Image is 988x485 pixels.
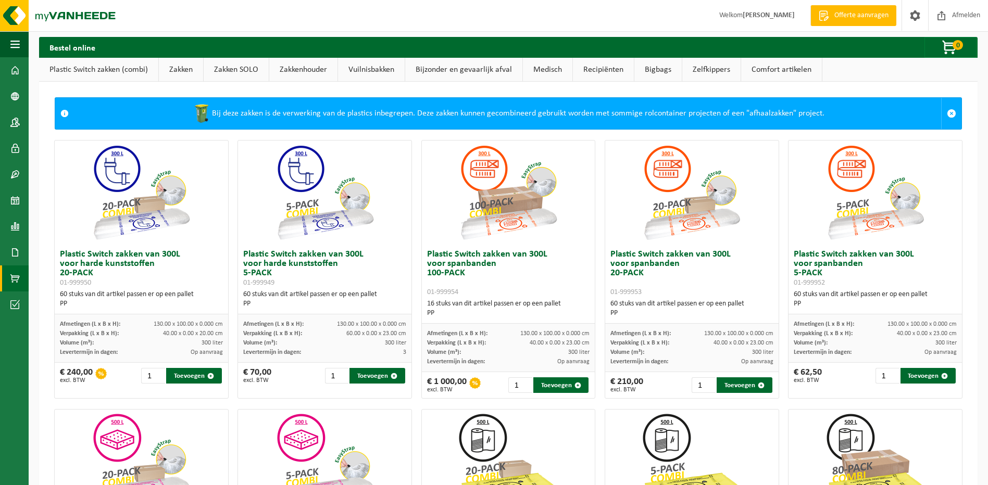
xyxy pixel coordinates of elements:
[243,340,277,346] span: Volume (m³):
[741,58,822,82] a: Comfort artikelen
[243,321,304,327] span: Afmetingen (L x B x H):
[456,141,560,245] img: 01-999954
[349,368,405,384] button: Toevoegen
[610,288,642,296] span: 01-999953
[508,377,532,393] input: 1
[823,141,928,245] img: 01-999952
[60,299,223,309] div: PP
[427,377,467,393] div: € 1 000,00
[794,349,852,355] span: Levertermijn in dagen:
[427,349,461,355] span: Volume (m³):
[794,330,853,337] span: Verpakking (L x B x H):
[427,330,487,337] span: Afmetingen (L x B x H):
[610,377,643,393] div: € 210,00
[941,98,961,129] a: Sluit melding
[403,349,406,355] span: 3
[887,321,957,327] span: 130.00 x 100.00 x 0.000 cm
[530,340,590,346] span: 40.00 x 0.00 x 23.00 cm
[60,330,119,337] span: Verpakking (L x B x H):
[557,359,590,365] span: Op aanvraag
[897,330,957,337] span: 40.00 x 0.00 x 23.00 cm
[243,250,406,287] h3: Plastic Switch zakken van 300L voor harde kunststoffen 5-PACK
[427,288,458,296] span: 01-999954
[243,299,406,309] div: PP
[704,330,773,337] span: 130.00 x 100.00 x 0.000 cm
[74,98,941,129] div: Bij deze zakken is de verwerking van de plastics inbegrepen. Deze zakken kunnen gecombineerd gebr...
[610,299,773,318] div: 60 stuks van dit artikel passen er op een pallet
[682,58,741,82] a: Zelfkippers
[346,330,406,337] span: 60.00 x 0.00 x 23.00 cm
[427,299,590,318] div: 16 stuks van dit artikel passen er op een pallet
[610,387,643,393] span: excl. BTW
[325,368,349,384] input: 1
[610,330,671,337] span: Afmetingen (L x B x H):
[427,309,590,318] div: PP
[520,330,590,337] span: 130.00 x 100.00 x 0.000 cm
[794,250,957,287] h3: Plastic Switch zakken van 300L voor spanbanden 5-PACK
[39,37,106,57] h2: Bestel online
[794,368,822,384] div: € 62,50
[832,10,891,21] span: Offerte aanvragen
[427,250,590,297] h3: Plastic Switch zakken van 300L voor spanbanden 100-PACK
[60,368,93,384] div: € 240,00
[273,141,377,245] img: 01-999949
[533,377,589,393] button: Toevoegen
[935,340,957,346] span: 300 liter
[243,330,302,337] span: Verpakking (L x B x H):
[610,250,773,297] h3: Plastic Switch zakken van 300L voor spanbanden 20-PACK
[794,299,957,309] div: PP
[166,368,221,384] button: Toevoegen
[243,349,301,355] span: Levertermijn in dagen:
[692,377,716,393] input: 1
[610,349,644,355] span: Volume (m³):
[752,349,773,355] span: 300 liter
[60,349,118,355] span: Levertermijn in dagen:
[39,58,158,82] a: Plastic Switch zakken (combi)
[60,340,94,346] span: Volume (m³):
[243,377,271,384] span: excl. BTW
[243,290,406,309] div: 60 stuks van dit artikel passen er op een pallet
[794,321,854,327] span: Afmetingen (L x B x H):
[141,368,165,384] input: 1
[794,340,828,346] span: Volume (m³):
[876,368,899,384] input: 1
[794,377,822,384] span: excl. BTW
[163,330,223,337] span: 40.00 x 0.00 x 20.00 cm
[610,340,669,346] span: Verpakking (L x B x H):
[154,321,223,327] span: 130.00 x 100.00 x 0.000 cm
[191,103,212,124] img: WB-0240-HPE-GN-50.png
[427,387,467,393] span: excl. BTW
[60,377,93,384] span: excl. BTW
[568,349,590,355] span: 300 liter
[741,359,773,365] span: Op aanvraag
[204,58,269,82] a: Zakken SOLO
[953,40,963,50] span: 0
[794,279,825,287] span: 01-999952
[269,58,337,82] a: Zakkenhouder
[191,349,223,355] span: Op aanvraag
[338,58,405,82] a: Vuilnisbakken
[610,359,668,365] span: Levertermijn in dagen:
[60,321,120,327] span: Afmetingen (L x B x H):
[243,368,271,384] div: € 70,00
[427,340,486,346] span: Verpakking (L x B x H):
[159,58,203,82] a: Zakken
[743,11,795,19] strong: [PERSON_NAME]
[640,141,744,245] img: 01-999953
[202,340,223,346] span: 300 liter
[60,290,223,309] div: 60 stuks van dit artikel passen er op een pallet
[810,5,896,26] a: Offerte aanvragen
[60,279,91,287] span: 01-999950
[89,141,193,245] img: 01-999950
[924,349,957,355] span: Op aanvraag
[924,37,977,58] button: 0
[634,58,682,82] a: Bigbags
[405,58,522,82] a: Bijzonder en gevaarlijk afval
[60,250,223,287] h3: Plastic Switch zakken van 300L voor harde kunststoffen 20-PACK
[714,340,773,346] span: 40.00 x 0.00 x 23.00 cm
[523,58,572,82] a: Medisch
[901,368,956,384] button: Toevoegen
[794,290,957,309] div: 60 stuks van dit artikel passen er op een pallet
[610,309,773,318] div: PP
[243,279,274,287] span: 01-999949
